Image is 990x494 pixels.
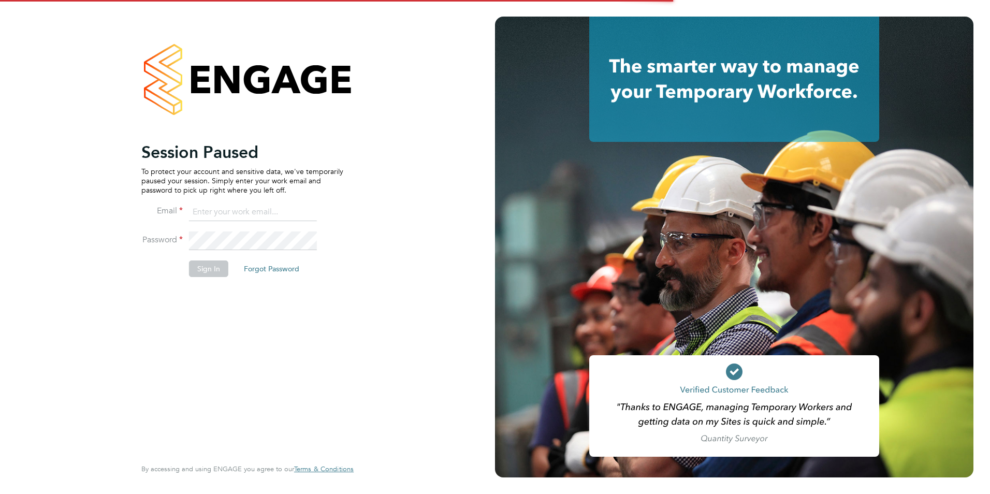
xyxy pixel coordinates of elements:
button: Sign In [189,260,228,277]
p: To protect your account and sensitive data, we've temporarily paused your session. Simply enter y... [141,167,343,195]
h2: Session Paused [141,142,343,163]
span: By accessing and using ENGAGE you agree to our [141,464,354,473]
label: Password [141,235,183,245]
span: Terms & Conditions [294,464,354,473]
button: Forgot Password [236,260,308,277]
label: Email [141,206,183,216]
input: Enter your work email... [189,203,317,222]
a: Terms & Conditions [294,465,354,473]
